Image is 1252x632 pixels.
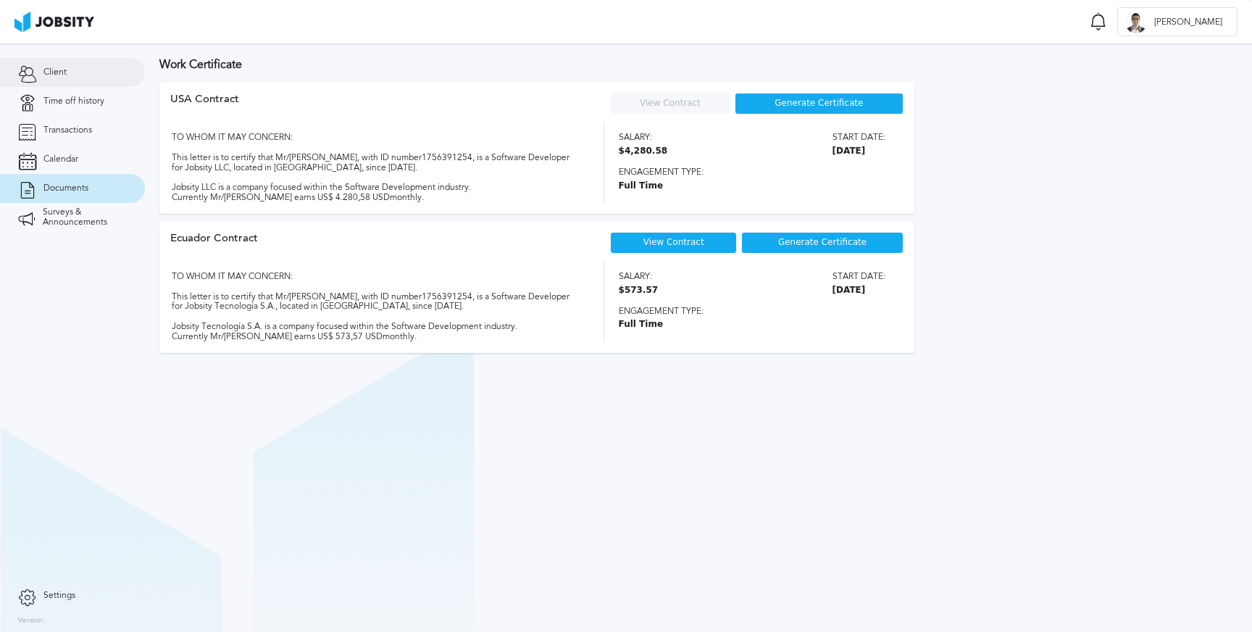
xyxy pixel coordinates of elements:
[43,67,67,78] span: Client
[775,99,863,109] span: Generate Certificate
[170,232,258,261] div: Ecuador Contract
[619,286,659,296] span: $573.57
[18,617,45,625] label: Version:
[14,12,94,32] img: ab4bad089aa723f57921c736e9817d99.png
[619,320,885,330] span: Full Time
[619,133,668,143] span: Salary:
[619,307,885,317] span: Engagement type:
[43,183,88,194] span: Documents
[619,167,885,178] span: Engagement type:
[1125,12,1147,33] div: C
[778,238,867,248] span: Generate Certificate
[1147,17,1230,28] span: [PERSON_NAME]
[43,125,92,136] span: Transactions
[43,591,75,601] span: Settings
[170,261,578,342] div: TO WHOM IT MAY CONCERN: This letter is to certify that Mr/[PERSON_NAME], with ID number 175639125...
[170,122,578,203] div: TO WHOM IT MAY CONCERN: This letter is to certify that Mr/[PERSON_NAME], with ID number 175639125...
[159,58,1238,71] h3: Work Certificate
[832,272,885,282] span: Start date:
[832,286,885,296] span: [DATE]
[619,181,885,191] span: Full Time
[640,98,701,108] a: View Contract
[170,93,239,122] div: USA Contract
[43,154,78,165] span: Calendar
[832,133,885,143] span: Start date:
[832,146,885,157] span: [DATE]
[43,207,127,228] span: Surveys & Announcements
[1117,7,1238,36] button: C[PERSON_NAME]
[643,237,704,247] a: View Contract
[43,96,104,107] span: Time off history
[619,146,668,157] span: $4,280.58
[619,272,659,282] span: Salary:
